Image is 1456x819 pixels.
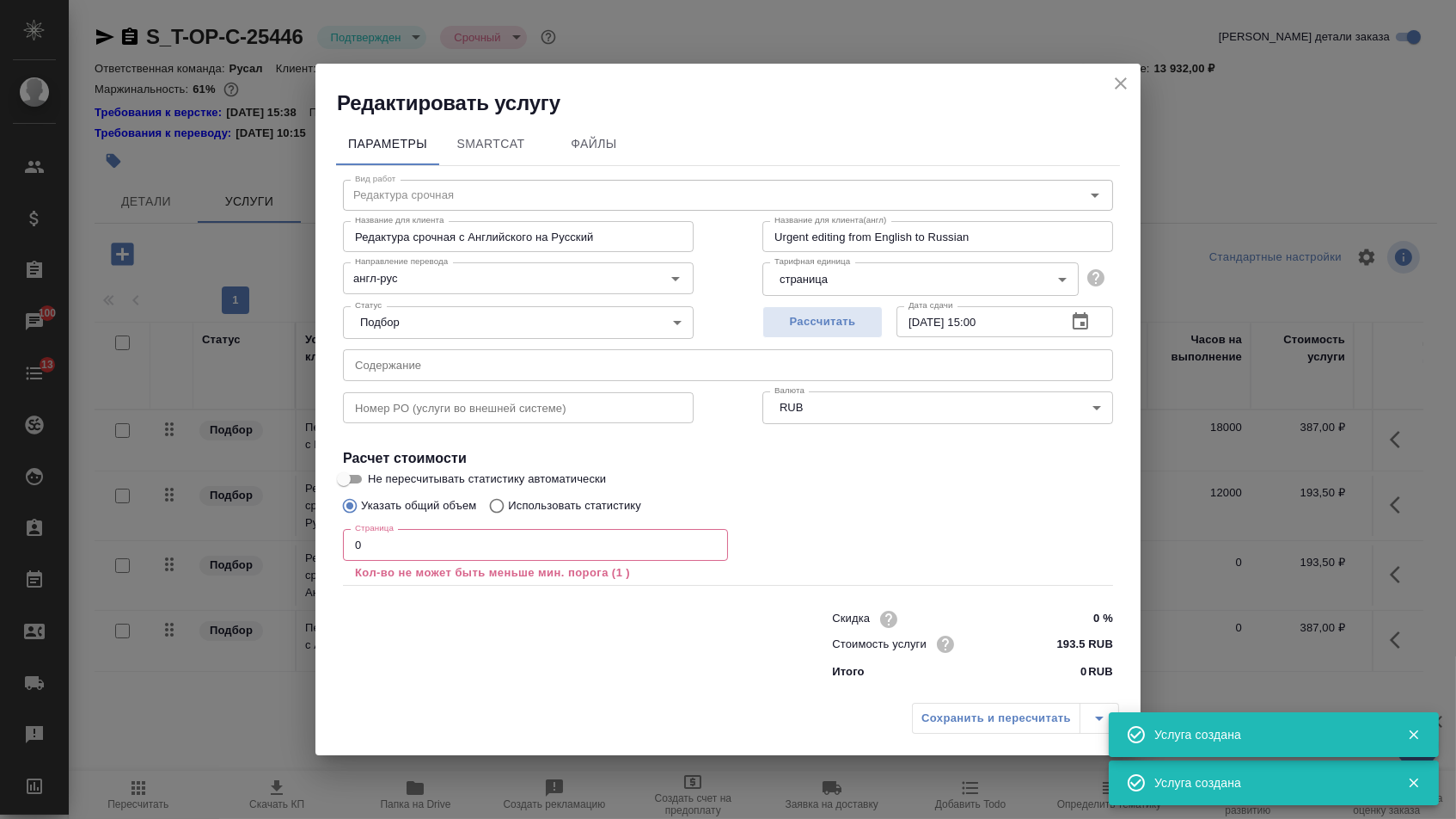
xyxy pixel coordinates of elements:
[1049,631,1113,656] input: ✎ Введи что-нибудь
[1108,71,1134,96] button: close
[832,610,870,627] p: Скидка
[664,267,688,291] button: Open
[912,703,1119,734] div: split button
[508,497,641,514] p: Использовать статистику
[343,448,1113,469] h4: Расчет стоимости
[343,306,694,339] div: Подбор
[1088,663,1113,680] p: RUB
[1154,726,1381,743] div: Услуга создана
[762,262,1079,295] div: страница
[1080,663,1086,680] p: 0
[361,497,476,514] p: Указать общий объем
[337,89,1141,117] h2: Редактировать услугу
[832,663,864,680] p: Итого
[1154,774,1381,791] div: Услуга создана
[762,391,1113,424] div: RUB
[772,312,873,332] span: Рассчитать
[368,471,606,488] span: Не пересчитывать статистику автоматически
[355,564,716,582] p: Кол-во не может быть меньше мин. порога (1 )
[832,636,927,653] p: Стоимость услуги
[346,133,429,155] span: Параметры
[1396,727,1431,742] button: Закрыть
[774,272,833,286] button: страница
[774,400,808,415] button: RUB
[1049,607,1113,631] input: ✎ Введи что-нибудь
[762,306,883,338] button: Рассчитать
[450,133,532,155] span: SmartCat
[1396,775,1431,791] button: Закрыть
[553,133,635,155] span: Файлы
[355,315,405,329] button: Подбор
